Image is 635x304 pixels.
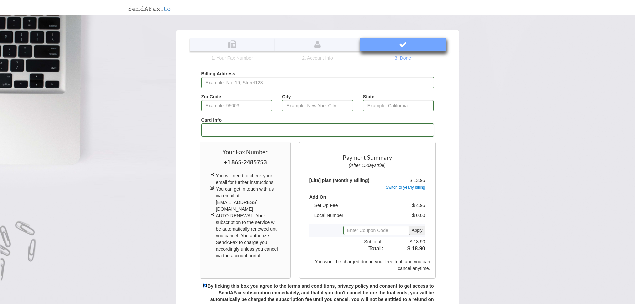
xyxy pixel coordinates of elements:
a: 3. Done [360,38,446,61]
li: You can get in touch with us via email at [EMAIL_ADDRESS][DOMAIN_NAME] [210,186,280,212]
span: 1. Your Fax Number [211,55,253,61]
input: Enter Coupon Code [343,226,409,235]
a: Switch to yearly billing [386,185,425,190]
div: Total [304,245,388,253]
div: Set Up Fee [309,202,390,209]
div: $ 4.95 [390,202,430,209]
li: AUTO-RENEWAL. Your subscription to the service will be automatically renewed until you cancel. Yo... [210,212,280,259]
span: City [282,94,291,99]
span: State [363,94,374,99]
span: 3. Done [395,55,411,61]
input: Example: No, 19, Street123 [201,77,434,88]
span: days [367,163,377,168]
span: 1 865-2485753 [224,158,267,166]
div: Subtotal [304,238,388,245]
div: [Lite] plan (Monthly Billing) [304,177,388,184]
span: 2. Account Info [302,55,333,61]
a: 1. Your Fax Number [190,38,275,61]
input: Example: 95003 [201,100,272,111]
div: $ 18.90 [388,245,430,253]
h4: Your Fax Number [210,149,280,156]
h4: Payment Summary [309,154,425,161]
li: You will need to check your email for further instructions. [210,172,280,186]
input: Example: New York City [282,100,353,111]
button: Apply [409,226,425,235]
span: Zip Code [201,94,221,99]
input: Example: California [363,100,434,111]
div: You won't be charged during your free trial, and you can cancel anytime. [304,258,430,272]
div: $ 0.00 [390,212,430,219]
div: Local Number [309,212,390,219]
span: Billing Address [201,71,235,76]
div: Add On [304,194,388,200]
label: Card Info [201,117,222,123]
div: $ 18.90 [388,238,430,245]
a: 2. Account Info [275,38,360,61]
div: $ 13.95 [388,177,430,184]
span: (After 15 trial) [349,163,386,168]
iframe: Secure card payment input frame [206,127,430,133]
